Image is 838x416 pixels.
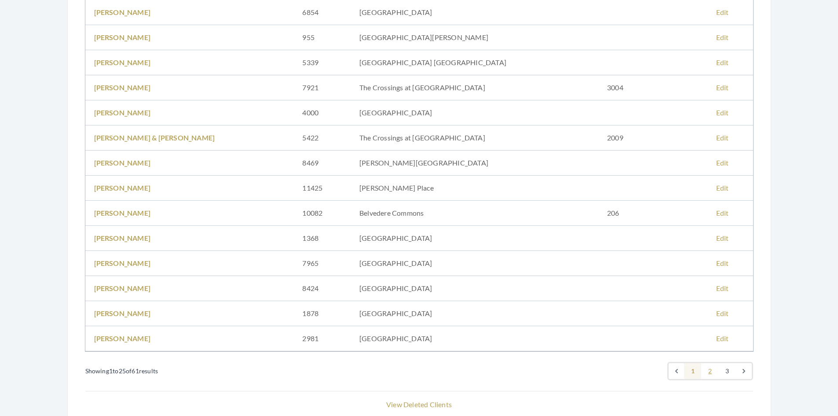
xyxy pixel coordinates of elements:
[669,363,684,379] span: &laquo; Previous
[351,276,598,301] td: [GEOGRAPHIC_DATA]
[716,209,729,217] a: Edit
[716,8,729,16] a: Edit
[598,201,707,226] td: 206
[85,362,753,380] nav: Pagination Navigation
[351,75,598,100] td: The Crossings at [GEOGRAPHIC_DATA]
[716,334,729,342] a: Edit
[132,367,139,375] span: 61
[736,363,752,379] a: Next &raquo;
[293,201,350,226] td: 10082
[94,309,151,317] a: [PERSON_NAME]
[293,125,350,151] td: 5422
[94,83,151,92] a: [PERSON_NAME]
[293,301,350,326] td: 1878
[119,367,126,375] span: 25
[94,108,151,117] a: [PERSON_NAME]
[85,365,158,377] p: Showing to of results
[351,125,598,151] td: The Crossings at [GEOGRAPHIC_DATA]
[94,209,151,217] a: [PERSON_NAME]
[293,326,350,351] td: 2981
[716,234,729,242] a: Edit
[109,367,113,375] span: 1
[94,133,215,142] a: [PERSON_NAME] & [PERSON_NAME]
[701,363,719,379] a: Go to page 2
[293,100,350,125] td: 4000
[351,226,598,251] td: [GEOGRAPHIC_DATA]
[293,25,350,50] td: 955
[598,75,707,100] td: 3004
[716,133,729,142] a: Edit
[293,50,350,75] td: 5339
[716,33,729,41] a: Edit
[684,363,702,379] span: 1
[293,276,350,301] td: 8424
[94,33,151,41] a: [PERSON_NAME]
[293,151,350,176] td: 8469
[94,259,151,267] a: [PERSON_NAME]
[351,251,598,276] td: [GEOGRAPHIC_DATA]
[94,334,151,342] a: [PERSON_NAME]
[293,75,350,100] td: 7921
[94,234,151,242] a: [PERSON_NAME]
[94,58,151,66] a: [PERSON_NAME]
[386,400,452,409] a: View Deleted Clients
[293,251,350,276] td: 7965
[716,108,729,117] a: Edit
[598,125,707,151] td: 2009
[716,259,729,267] a: Edit
[716,309,729,317] a: Edit
[293,226,350,251] td: 1368
[351,326,598,351] td: [GEOGRAPHIC_DATA]
[716,58,729,66] a: Edit
[716,83,729,92] a: Edit
[716,184,729,192] a: Edit
[94,158,151,167] a: [PERSON_NAME]
[351,176,598,201] td: [PERSON_NAME] Place
[351,25,598,50] td: [GEOGRAPHIC_DATA][PERSON_NAME]
[718,363,736,379] a: Go to page 3
[351,100,598,125] td: [GEOGRAPHIC_DATA]
[351,151,598,176] td: [PERSON_NAME][GEOGRAPHIC_DATA]
[94,184,151,192] a: [PERSON_NAME]
[351,201,598,226] td: Belvedere Commons
[94,8,151,16] a: [PERSON_NAME]
[351,50,598,75] td: [GEOGRAPHIC_DATA] [GEOGRAPHIC_DATA]
[716,158,729,167] a: Edit
[293,176,350,201] td: 11425
[351,301,598,326] td: [GEOGRAPHIC_DATA]
[716,284,729,292] a: Edit
[94,284,151,292] a: [PERSON_NAME]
